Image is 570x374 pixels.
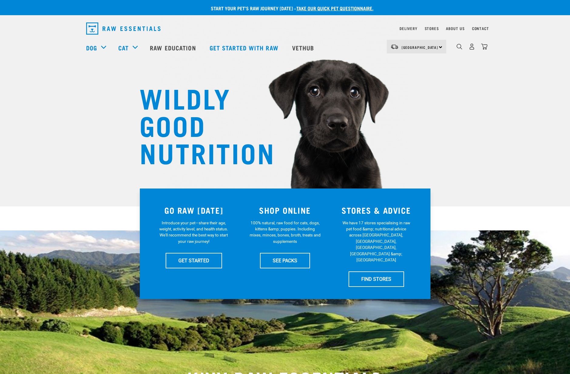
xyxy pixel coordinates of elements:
[469,43,475,50] img: user.png
[425,27,439,29] a: Stores
[296,7,373,9] a: take our quick pet questionnaire.
[166,253,222,268] a: GET STARTED
[481,43,487,50] img: home-icon@2x.png
[341,220,412,263] p: We have 17 stores specialising in raw pet food &amp; nutritional advice across [GEOGRAPHIC_DATA],...
[446,27,464,29] a: About Us
[152,206,236,215] h3: GO RAW [DATE]
[118,43,129,52] a: Cat
[402,46,438,48] span: [GEOGRAPHIC_DATA]
[204,36,286,60] a: Get started with Raw
[260,253,310,268] a: SEE PACKS
[286,36,322,60] a: Vethub
[249,220,321,245] p: 100% natural, raw food for cats, dogs, kittens &amp; puppies. Including mixes, minces, bones, bro...
[472,27,489,29] a: Contact
[86,43,97,52] a: Dog
[349,271,404,287] a: FIND STORES
[144,36,203,60] a: Raw Education
[390,44,399,49] img: van-moving.png
[86,22,160,35] img: Raw Essentials Logo
[243,206,327,215] h3: SHOP ONLINE
[457,44,462,49] img: home-icon-1@2x.png
[334,206,418,215] h3: STORES & ADVICE
[400,27,417,29] a: Delivery
[81,20,489,37] nav: dropdown navigation
[140,83,261,165] h1: WILDLY GOOD NUTRITION
[158,220,229,245] p: Introduce your pet—share their age, weight, activity level, and health status. We'll recommend th...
